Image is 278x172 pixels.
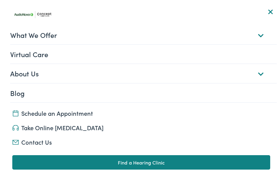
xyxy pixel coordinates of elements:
a: Schedule an Appointment [12,107,270,116]
a: Contact Us [12,136,270,145]
a: Blog [10,82,277,101]
img: utility icon [12,124,19,129]
img: utility icon [12,158,19,164]
a: About Us [10,63,277,81]
img: utility icon [12,138,19,143]
img: A calendar icon to schedule an appointment at Concept by Iowa Hearing. [12,109,19,115]
a: What We Offer [10,24,277,43]
a: Virtual Care [10,43,277,62]
a: Take Online [MEDICAL_DATA] [12,122,270,130]
a: Find a Hearing Clinic [12,154,270,168]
